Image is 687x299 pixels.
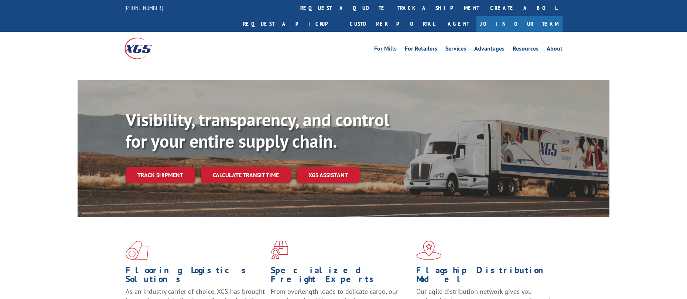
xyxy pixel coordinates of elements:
[476,16,563,32] a: Join Our Team
[126,108,389,152] b: Visibility, transparency, and control for your entire supply chain.
[201,167,291,183] a: Calculate transit time
[374,46,397,54] a: For Mills
[344,16,440,32] a: Customer Portal
[416,266,556,287] h1: Flagship Distribution Model
[271,241,288,260] img: xgs-icon-focused-on-flooring-red
[547,46,563,54] a: About
[405,46,437,54] a: For Retailers
[126,167,195,183] a: Track shipment
[297,167,360,183] a: XGS ASSISTANT
[237,16,344,32] a: Request a pickup
[445,46,466,54] a: Services
[271,266,410,287] h1: Specialized Freight Experts
[126,241,148,260] img: xgs-icon-total-supply-chain-intelligence-red
[416,241,442,260] img: xgs-icon-flagship-distribution-model-red
[440,16,476,32] a: Agent
[126,266,265,287] h1: Flooring Logistics Solutions
[124,4,163,11] a: [PHONE_NUMBER]
[513,46,539,54] a: Resources
[474,46,505,54] a: Advantages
